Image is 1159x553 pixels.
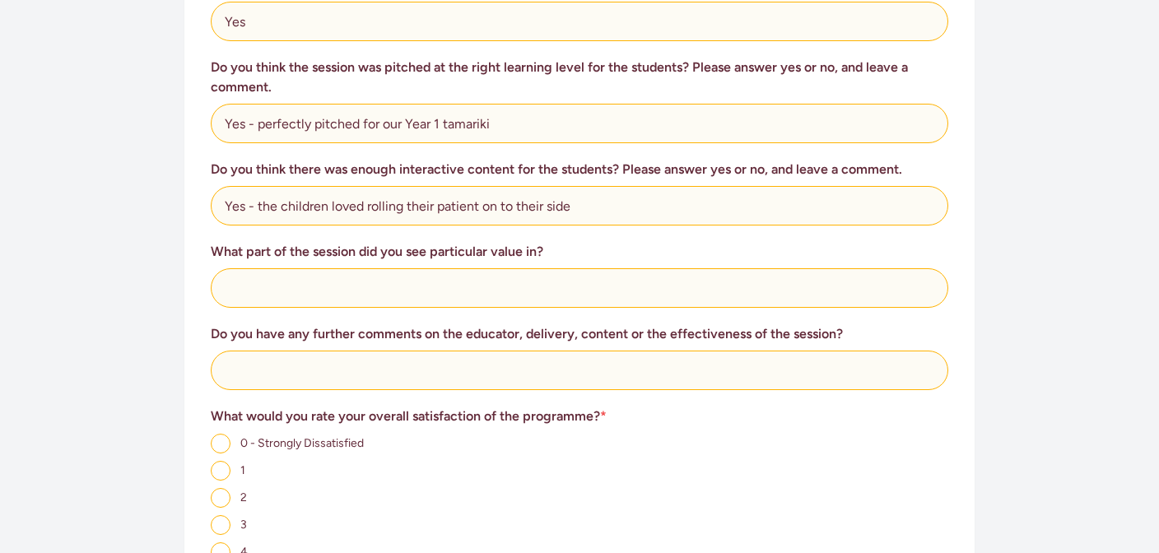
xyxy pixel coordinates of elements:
[211,324,948,344] h3: Do you have any further comments on the educator, delivery, content or the effectiveness of the s...
[211,434,230,453] input: 0 - Strongly Dissatisfied
[211,488,230,508] input: 2
[211,407,948,426] h3: What would you rate your overall satisfaction of the programme?
[211,242,948,262] h3: What part of the session did you see particular value in?
[211,58,948,97] h3: Do you think the session was pitched at the right learning level for the students? Please answer ...
[211,160,948,179] h3: Do you think there was enough interactive content for the students? Please answer yes or no, and ...
[211,461,230,481] input: 1
[240,490,247,504] span: 2
[240,518,247,532] span: 3
[240,463,245,477] span: 1
[211,515,230,535] input: 3
[240,436,364,450] span: 0 - Strongly Dissatisfied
